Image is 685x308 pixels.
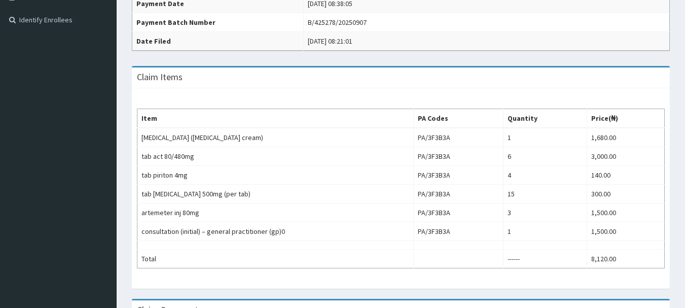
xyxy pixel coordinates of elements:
td: PA/3F3B3A [414,203,503,222]
td: 300.00 [587,185,665,203]
th: Quantity [503,109,587,128]
div: B/425278/20250907 [308,17,367,27]
td: 3 [503,203,587,222]
td: 1,500.00 [587,222,665,241]
td: PA/3F3B3A [414,128,503,147]
td: tab [MEDICAL_DATA] 500mg (per tab) [137,185,414,203]
td: 140.00 [587,166,665,185]
th: Date Filed [132,32,304,51]
th: Item [137,109,414,128]
th: PA Codes [414,109,503,128]
td: PA/3F3B3A [414,222,503,241]
td: [MEDICAL_DATA] ([MEDICAL_DATA] cream) [137,128,414,147]
td: PA/3F3B3A [414,147,503,166]
td: tab act 80/480mg [137,147,414,166]
td: 1 [503,128,587,147]
h3: Claim Items [137,73,183,82]
div: [DATE] 08:21:01 [308,36,352,46]
td: 8,120.00 [587,250,665,268]
th: Price(₦) [587,109,665,128]
td: PA/3F3B3A [414,166,503,185]
th: Payment Batch Number [132,13,304,32]
td: artemeter inj 80mg [137,203,414,222]
td: ------ [503,250,587,268]
td: 3,000.00 [587,147,665,166]
td: tab piriton 4mg [137,166,414,185]
td: 1,500.00 [587,203,665,222]
td: 1,680.00 [587,128,665,147]
td: Total [137,250,414,268]
td: 1 [503,222,587,241]
td: 4 [503,166,587,185]
td: 15 [503,185,587,203]
td: consultation (initial) – general practitioner (gp)0 [137,222,414,241]
td: PA/3F3B3A [414,185,503,203]
td: 6 [503,147,587,166]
